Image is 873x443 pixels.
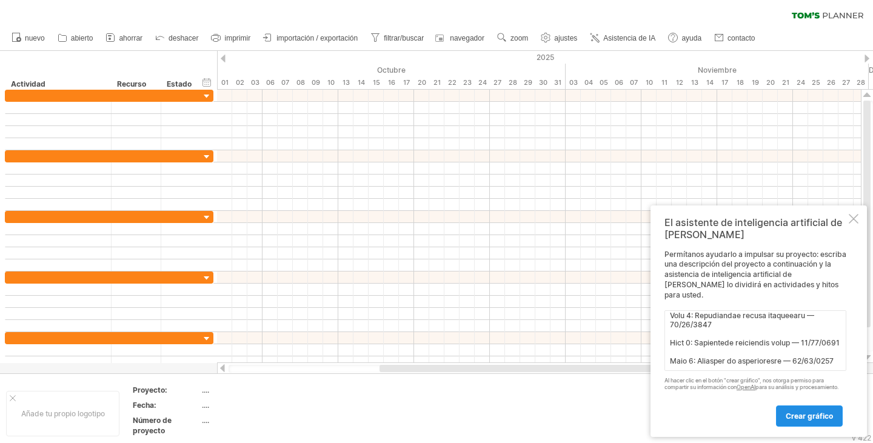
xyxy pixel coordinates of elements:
font: 15 [373,78,380,87]
font: OpenAI [737,384,755,390]
font: 17 [403,78,410,87]
font: 10 [646,78,653,87]
font: Noviembre [698,65,737,75]
font: nuevo [25,34,45,42]
font: 28 [509,78,517,87]
font: 20 [418,78,426,87]
font: El asistente de inteligencia artificial de [PERSON_NAME] [664,216,842,241]
font: 22 [448,78,457,87]
div: Jueves, 30 de octubre de 2025 [535,76,550,89]
font: 23 [463,78,472,87]
font: 2025 [537,53,554,62]
div: Miércoles, 12 de noviembre de 2025 [672,76,687,89]
font: Añade tu propio logotipo [21,409,105,418]
div: Viernes, 14 de noviembre de 2025 [702,76,717,89]
div: Martes, 28 de octubre de 2025 [505,76,520,89]
font: 13 [343,78,350,87]
a: ayuda [665,30,705,46]
font: filtrar/buscar [384,34,424,42]
font: Estado [167,79,192,88]
font: .... [202,416,209,425]
div: Jueves, 23 de octubre de 2025 [460,76,475,89]
font: 02 [236,78,244,87]
font: ahorrar [119,34,142,42]
div: Martes, 11 de noviembre de 2025 [657,76,672,89]
div: Martes, 7 de octubre de 2025 [278,76,293,89]
font: 03 [251,78,259,87]
font: Recurso [117,79,146,88]
div: Viernes, 28 de noviembre de 2025 [854,76,869,89]
div: Miércoles, 1 de octubre de 2025 [217,76,232,89]
div: Martes, 4 de noviembre de 2025 [581,76,596,89]
div: Jueves, 2 de octubre de 2025 [232,76,247,89]
a: ajustes [538,30,581,46]
div: Viernes, 10 de octubre de 2025 [323,76,338,89]
font: 05 [600,78,608,87]
font: 27 [493,78,501,87]
font: v 422 [852,433,871,442]
font: Al hacer clic en el botón "crear gráfico", nos otorga permiso para compartir su información con [664,377,824,390]
font: Proyecto: [133,385,167,395]
a: zoom [494,30,532,46]
font: 06 [615,78,623,87]
a: abierto [55,30,97,46]
div: Lunes, 3 de noviembre de 2025 [566,76,581,89]
font: 27 [842,78,850,87]
font: navegador [450,34,484,42]
div: Jueves, 20 de noviembre de 2025 [763,76,778,89]
font: 07 [281,78,289,87]
div: Jueves, 13 de noviembre de 2025 [687,76,702,89]
font: contacto [727,34,755,42]
a: Asistencia de IA [587,30,659,46]
font: 19 [752,78,759,87]
font: 14 [358,78,365,87]
div: Miércoles, 26 de noviembre de 2025 [823,76,838,89]
div: Viernes, 21 de noviembre de 2025 [778,76,793,89]
a: ahorrar [102,30,146,46]
a: imprimir [208,30,254,46]
div: Lunes, 20 de octubre de 2025 [414,76,429,89]
font: 17 [721,78,728,87]
div: Viernes, 17 de octubre de 2025 [399,76,414,89]
a: crear gráfico [776,405,843,427]
font: 21 [433,78,441,87]
div: Martes, 18 de noviembre de 2025 [732,76,748,89]
font: 08 [296,78,305,87]
div: Viernes, 7 de noviembre de 2025 [626,76,641,89]
div: Martes, 14 de octubre de 2025 [353,76,369,89]
div: Lunes, 6 de octubre de 2025 [263,76,278,89]
a: contacto [711,30,758,46]
div: Jueves, 6 de noviembre de 2025 [611,76,626,89]
font: zoom [510,34,528,42]
font: 06 [266,78,275,87]
font: 26 [827,78,835,87]
div: Miércoles, 29 de octubre de 2025 [520,76,535,89]
font: 20 [766,78,775,87]
font: 30 [539,78,547,87]
a: deshacer [152,30,202,46]
font: 01 [221,78,229,87]
div: Miércoles, 8 de octubre de 2025 [293,76,308,89]
div: Jueves, 16 de octubre de 2025 [384,76,399,89]
a: navegador [433,30,488,46]
div: Viernes, 3 de octubre de 2025 [247,76,263,89]
font: 03 [569,78,578,87]
font: crear gráfico [786,411,833,421]
a: importación / exportación [260,30,361,46]
font: 12 [676,78,683,87]
font: 10 [327,78,335,87]
div: Miércoles, 5 de noviembre de 2025 [596,76,611,89]
font: 09 [312,78,320,87]
div: Miércoles, 22 de octubre de 2025 [444,76,460,89]
div: Martes, 21 de octubre de 2025 [429,76,444,89]
div: Viernes, 24 de octubre de 2025 [475,76,490,89]
font: ajustes [554,34,577,42]
font: 24 [478,78,487,87]
div: Noviembre de 2025 [566,64,869,76]
font: 24 [797,78,805,87]
font: Asistencia de IA [603,34,655,42]
font: 18 [737,78,744,87]
font: importación / exportación [276,34,358,42]
div: Lunes, 10 de noviembre de 2025 [641,76,657,89]
div: Jueves, 27 de noviembre de 2025 [838,76,854,89]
